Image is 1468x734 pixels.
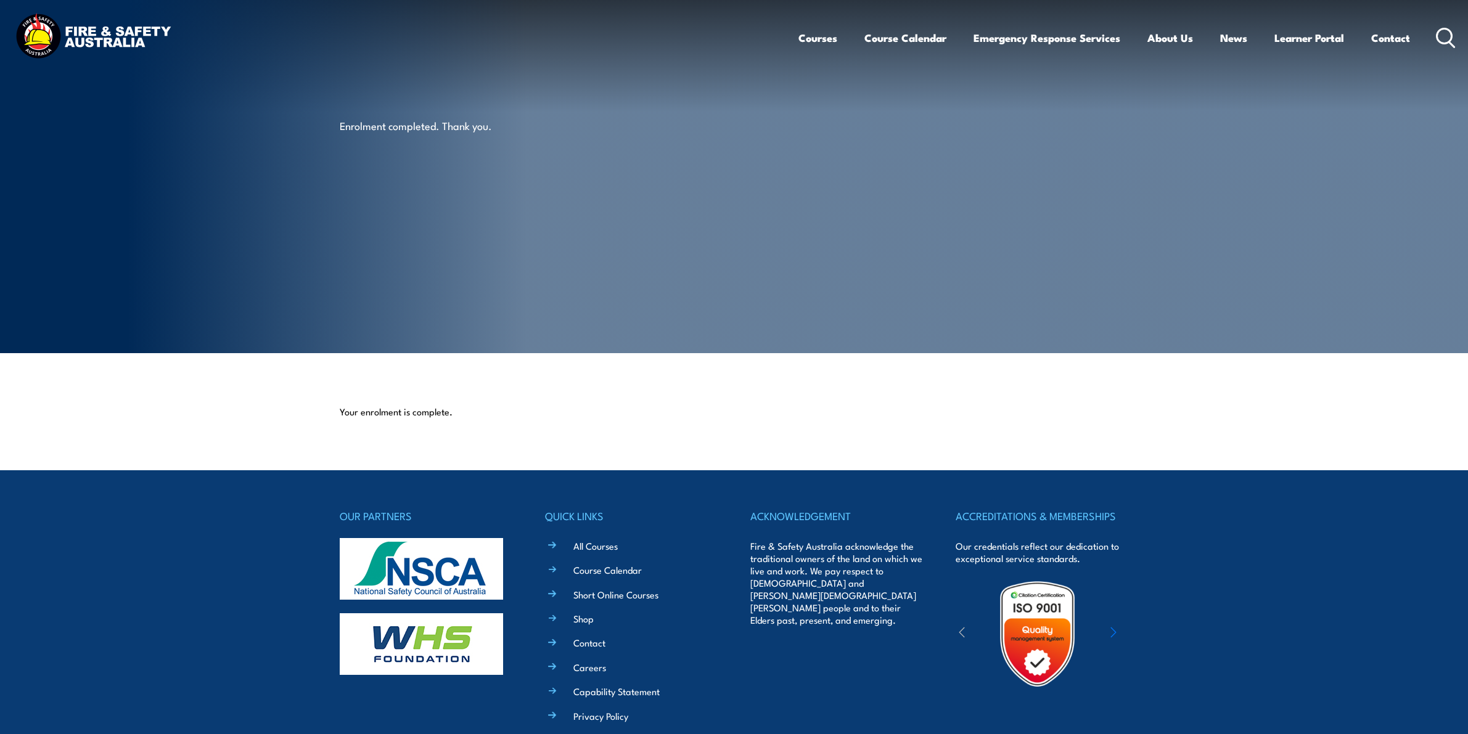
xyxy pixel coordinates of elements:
a: All Courses [573,539,618,552]
p: Fire & Safety Australia acknowledge the traditional owners of the land on which we live and work.... [750,540,923,626]
a: Short Online Courses [573,588,658,601]
p: Enrolment completed. Thank you. [340,118,565,133]
a: Course Calendar [573,563,642,576]
img: ewpa-logo [1092,613,1199,655]
h4: ACKNOWLEDGEMENT [750,507,923,524]
a: Privacy Policy [573,709,628,722]
a: Shop [573,612,594,625]
img: whs-logo-footer [340,613,503,675]
a: Contact [1371,22,1410,54]
a: Learner Portal [1274,22,1344,54]
a: News [1220,22,1247,54]
p: Your enrolment is complete. [340,406,1129,418]
a: Capability Statement [573,685,660,698]
a: Careers [573,661,606,674]
img: Untitled design (19) [983,580,1091,688]
h4: QUICK LINKS [545,507,718,524]
img: nsca-logo-footer [340,538,503,600]
h4: OUR PARTNERS [340,507,512,524]
a: Contact [573,636,605,649]
a: Course Calendar [864,22,946,54]
a: Courses [798,22,837,54]
h4: ACCREDITATIONS & MEMBERSHIPS [956,507,1128,524]
p: Our credentials reflect our dedication to exceptional service standards. [956,540,1128,565]
a: Emergency Response Services [974,22,1120,54]
a: About Us [1147,22,1193,54]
